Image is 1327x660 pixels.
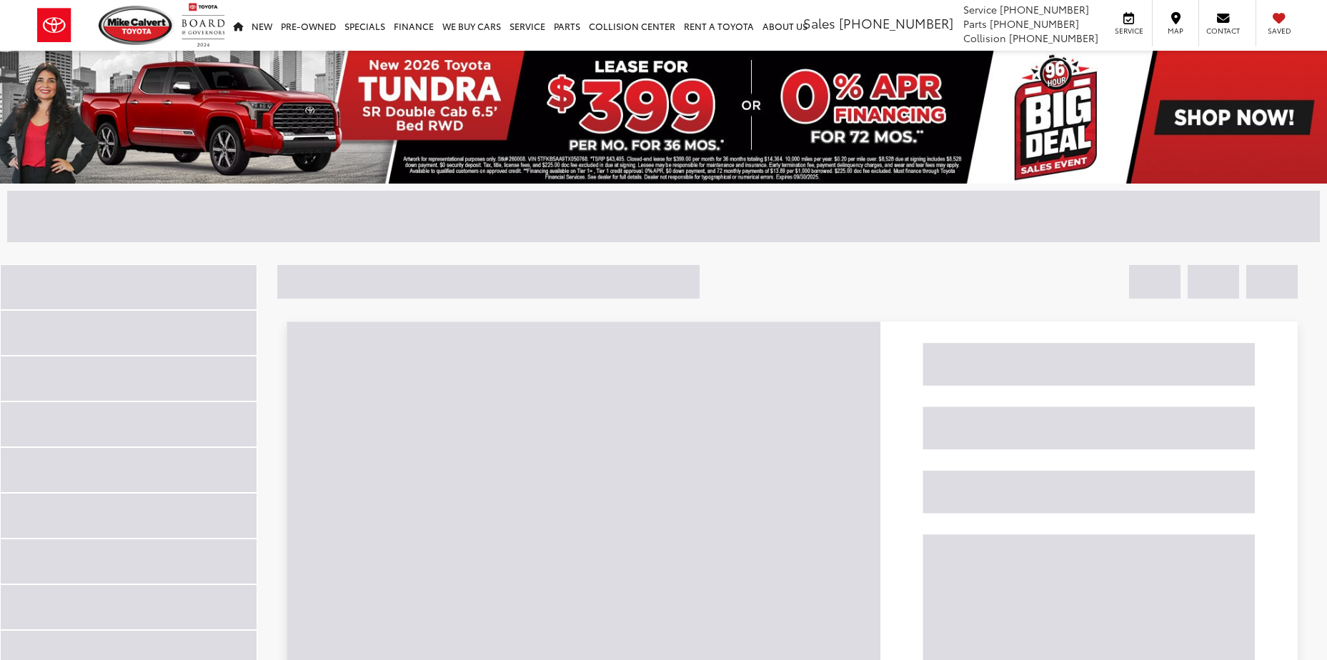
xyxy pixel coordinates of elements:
[99,6,174,45] img: Mike Calvert Toyota
[963,16,987,31] span: Parts
[1160,26,1191,36] span: Map
[963,31,1006,45] span: Collision
[1263,26,1295,36] span: Saved
[1206,26,1240,36] span: Contact
[963,2,997,16] span: Service
[839,14,953,32] span: [PHONE_NUMBER]
[1009,31,1098,45] span: [PHONE_NUMBER]
[990,16,1079,31] span: [PHONE_NUMBER]
[803,14,835,32] span: Sales
[1000,2,1089,16] span: [PHONE_NUMBER]
[1113,26,1145,36] span: Service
